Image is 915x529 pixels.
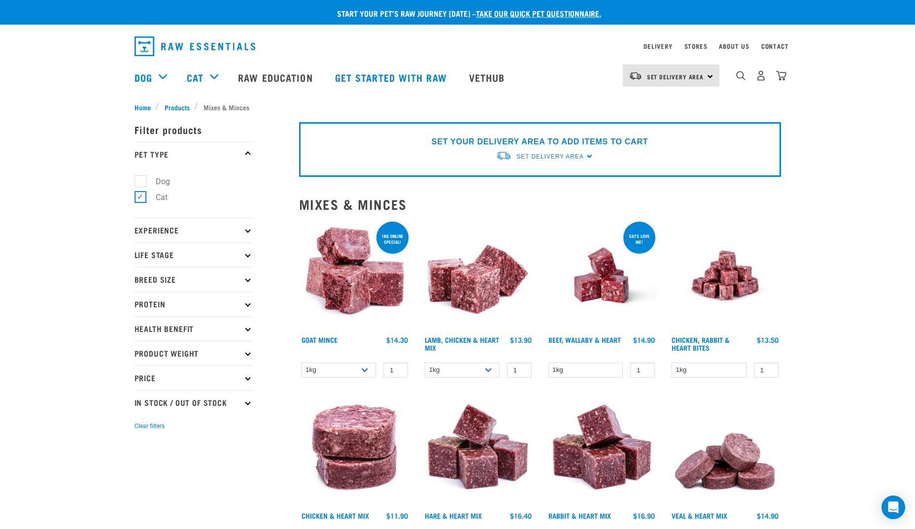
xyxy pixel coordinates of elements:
[302,338,338,341] a: Goat Mince
[546,220,658,331] img: Raw Essentials 2024 July2572 Beef Wallaby Heart
[135,267,253,292] p: Breed Size
[135,102,151,112] span: Home
[325,58,459,97] a: Get started with Raw
[496,151,511,161] img: van-moving.png
[425,514,482,517] a: Hare & Heart Mix
[548,338,621,341] a: Beef, Wallaby & Heart
[135,316,253,341] p: Health Benefit
[135,292,253,316] p: Protein
[756,70,766,81] img: user.png
[159,102,195,112] a: Products
[633,512,655,520] div: $16.90
[476,11,601,15] a: take our quick pet questionnaire.
[633,336,655,344] div: $14.90
[127,33,789,60] nav: dropdown navigation
[135,36,255,56] img: Raw Essentials Logo
[516,153,583,160] span: Set Delivery Area
[623,229,655,249] div: Cats love me!
[719,44,749,48] a: About Us
[736,71,746,80] img: home-icon-1@2x.png
[548,514,611,517] a: Rabbit & Heart Mix
[135,102,781,112] nav: breadcrumbs
[425,338,499,349] a: Lamb, Chicken & Heart Mix
[669,396,781,507] img: 1152 Veal Heart Medallions 01
[776,70,786,81] img: home-icon@2x.png
[672,338,730,349] a: Chicken, Rabbit & Heart Bites
[135,218,253,242] p: Experience
[386,336,408,344] div: $14.30
[299,197,781,212] h2: Mixes & Minces
[140,191,171,203] label: Cat
[383,363,408,378] input: 1
[135,142,253,166] p: Pet Type
[376,229,408,249] div: 1kg online special!
[510,512,532,520] div: $16.40
[432,136,648,148] p: SET YOUR DELIVERY AREA TO ADD ITEMS TO CART
[754,363,779,378] input: 1
[684,44,708,48] a: Stores
[761,44,789,48] a: Contact
[757,512,779,520] div: $14.90
[135,422,165,430] button: Clear filters
[881,496,905,519] div: Open Intercom Messenger
[135,365,253,390] p: Price
[422,220,534,331] img: 1124 Lamb Chicken Heart Mix 01
[669,220,781,331] img: Chicken Rabbit Heart 1609
[644,44,672,48] a: Delivery
[299,220,411,331] img: 1077 Wild Goat Mince 01
[135,117,253,142] p: Filter products
[140,175,174,188] label: Dog
[165,102,190,112] span: Products
[135,341,253,365] p: Product Weight
[228,58,325,97] a: Raw Education
[299,396,411,507] img: Chicken and Heart Medallions
[135,390,253,415] p: In Stock / Out Of Stock
[757,336,779,344] div: $13.50
[459,58,517,97] a: Vethub
[647,75,704,78] span: Set Delivery Area
[629,71,642,80] img: van-moving.png
[135,242,253,267] p: Life Stage
[630,363,655,378] input: 1
[135,70,152,85] a: Dog
[422,396,534,507] img: Pile Of Cubed Hare Heart For Pets
[507,363,532,378] input: 1
[546,396,658,507] img: 1087 Rabbit Heart Cubes 01
[135,102,156,112] a: Home
[386,512,408,520] div: $11.90
[510,336,532,344] div: $13.90
[302,514,369,517] a: Chicken & Heart Mix
[672,514,727,517] a: Veal & Heart Mix
[187,70,203,85] a: Cat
